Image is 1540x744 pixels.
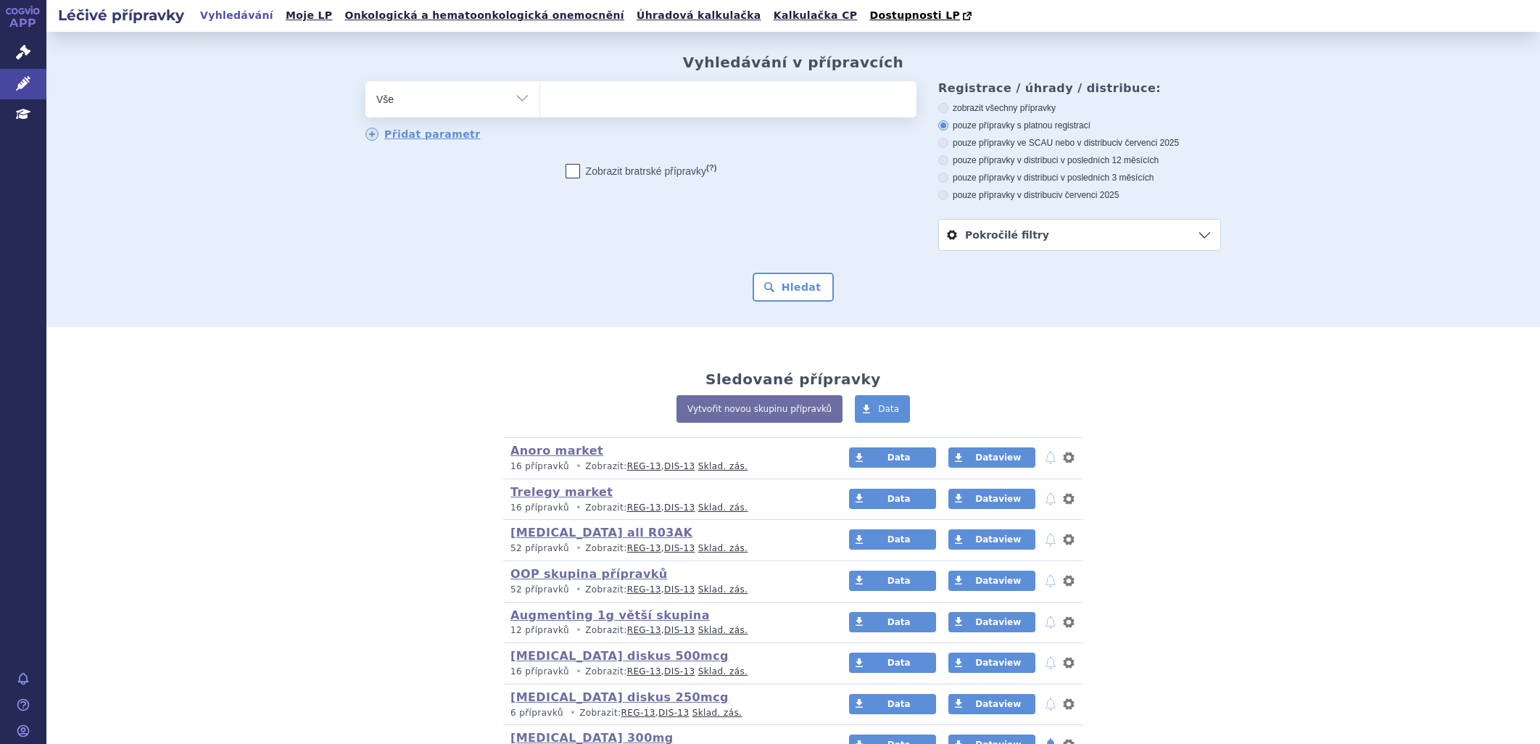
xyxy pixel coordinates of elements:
[572,584,585,596] i: •
[510,543,569,553] span: 52 přípravků
[510,542,821,555] p: Zobrazit: ,
[698,461,748,471] a: Sklad. zás.
[698,625,748,635] a: Sklad. zás.
[664,543,695,553] a: DIS-13
[849,489,936,509] a: Data
[938,172,1221,183] label: pouze přípravky v distribuci v posledních 3 měsících
[948,694,1035,714] a: Dataview
[948,529,1035,550] a: Dataview
[1043,531,1058,548] button: notifikace
[627,461,661,471] a: REG-13
[627,666,661,677] a: REG-13
[948,571,1035,591] a: Dataview
[849,571,936,591] a: Data
[572,666,585,678] i: •
[510,624,821,637] p: Zobrazit: ,
[510,666,821,678] p: Zobrazit: ,
[664,461,695,471] a: DIS-13
[658,708,689,718] a: DIS-13
[706,163,716,173] abbr: (?)
[1058,190,1119,200] span: v červenci 2025
[938,154,1221,166] label: pouze přípravky v distribuci v posledních 12 měsících
[510,608,710,622] a: Augmenting 1g větší skupina
[510,444,603,458] a: Anoro market
[621,708,655,718] a: REG-13
[683,54,904,71] h2: Vyhledávání v přípravcích
[1043,654,1058,671] button: notifikace
[887,576,911,586] span: Data
[627,503,661,513] a: REG-13
[939,220,1220,250] a: Pokročilé filtry
[887,494,911,504] span: Data
[676,395,843,423] a: Vytvořit novou skupinu přípravků
[510,584,821,596] p: Zobrazit: ,
[849,694,936,714] a: Data
[855,395,910,423] a: Data
[975,452,1021,463] span: Dataview
[849,612,936,632] a: Data
[849,653,936,673] a: Data
[510,649,729,663] a: [MEDICAL_DATA] diskus 500mcg
[878,404,899,414] span: Data
[510,526,692,540] a: [MEDICAL_DATA] all R03AK
[510,567,668,581] a: OOP skupina přípravků
[664,503,695,513] a: DIS-13
[887,658,911,668] span: Data
[510,625,569,635] span: 12 přípravků
[938,81,1221,95] h3: Registrace / úhrady / distribuce:
[1061,695,1076,713] button: nastavení
[510,708,563,718] span: 6 přípravků
[627,543,661,553] a: REG-13
[566,707,579,719] i: •
[572,542,585,555] i: •
[753,273,835,302] button: Hledat
[887,617,911,627] span: Data
[1061,449,1076,466] button: nastavení
[510,460,821,473] p: Zobrazit: ,
[1061,613,1076,631] button: nastavení
[1043,695,1058,713] button: notifikace
[698,543,748,553] a: Sklad. zás.
[975,658,1021,668] span: Dataview
[572,502,585,514] i: •
[1118,138,1179,148] span: v červenci 2025
[1061,531,1076,548] button: nastavení
[510,707,821,719] p: Zobrazit: ,
[340,6,629,25] a: Onkologická a hematoonkologická onemocnění
[510,485,613,499] a: Trelegy market
[510,503,569,513] span: 16 přípravků
[572,460,585,473] i: •
[627,625,661,635] a: REG-13
[196,6,278,25] a: Vyhledávání
[698,666,748,677] a: Sklad. zás.
[975,617,1021,627] span: Dataview
[510,666,569,677] span: 16 přípravků
[865,6,979,26] a: Dostupnosti LP
[1043,449,1058,466] button: notifikace
[627,584,661,595] a: REG-13
[887,534,911,545] span: Data
[632,6,766,25] a: Úhradová kalkulačka
[510,690,729,704] a: [MEDICAL_DATA] diskus 250mcg
[769,6,862,25] a: Kalkulačka CP
[46,5,196,25] h2: Léčivé přípravky
[975,534,1021,545] span: Dataview
[698,503,748,513] a: Sklad. zás.
[692,708,742,718] a: Sklad. zás.
[869,9,960,21] span: Dostupnosti LP
[948,489,1035,509] a: Dataview
[664,584,695,595] a: DIS-13
[664,625,695,635] a: DIS-13
[664,666,695,677] a: DIS-13
[938,137,1221,149] label: pouze přípravky ve SCAU nebo v distribuci
[938,189,1221,201] label: pouze přípravky v distribuci
[510,502,821,514] p: Zobrazit: ,
[281,6,336,25] a: Moje LP
[1043,490,1058,508] button: notifikace
[948,447,1035,468] a: Dataview
[975,494,1021,504] span: Dataview
[975,576,1021,586] span: Dataview
[510,461,569,471] span: 16 přípravků
[887,699,911,709] span: Data
[849,447,936,468] a: Data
